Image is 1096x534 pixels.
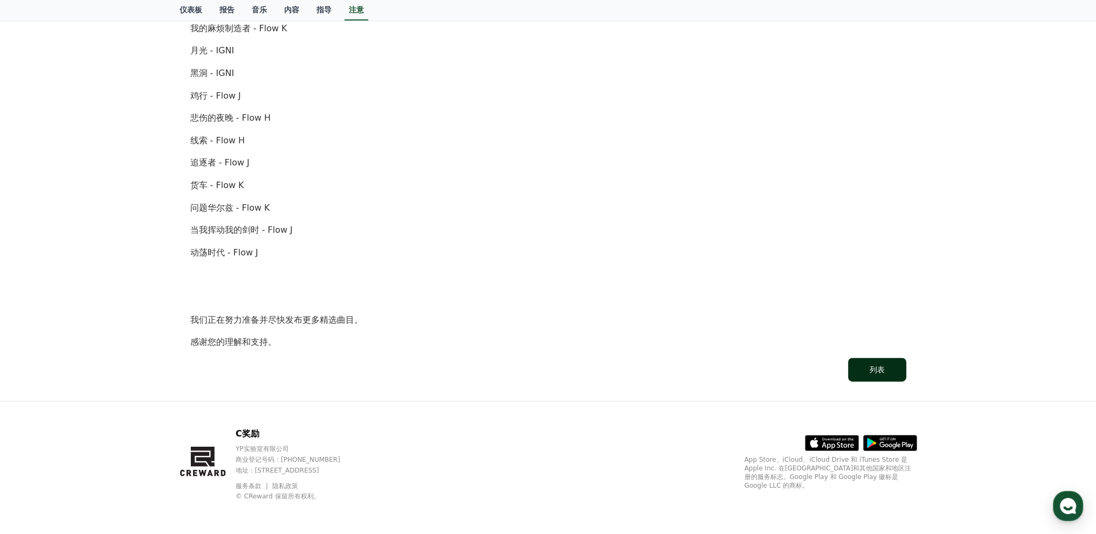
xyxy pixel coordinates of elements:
a: Home [3,342,71,369]
font: 报告 [219,5,235,14]
font: 商业登记号码：[PHONE_NUMBER] [236,456,340,463]
font: 月光 - IGNI [190,45,235,56]
span: Settings [160,358,186,366]
font: 我们正在努力准备并尽快发布更多精选曲目。 [190,315,363,325]
font: 内容 [284,5,299,14]
font: 问题华尔兹 - Flow K [190,203,270,213]
font: 当我挥动我的剑时 - Flow J [190,225,293,235]
font: 悲伤的夜晚 - Flow H [190,113,271,123]
span: Messages [89,358,121,367]
button: 列表 [848,358,906,382]
font: 黑洞 - IGNI [190,68,235,78]
font: YP实验室有限公司 [236,445,289,453]
a: 隐私政策 [272,482,298,490]
span: Home [27,358,46,366]
font: 追逐者 - Flow J [190,157,250,168]
font: App Store、iCloud、iCloud Drive 和 iTunes Store 是 Apple Inc. 在[GEOGRAPHIC_DATA]和其他国家和地区注册的服务标志。Googl... [745,456,912,489]
font: 货车 - Flow K [190,180,244,190]
font: 我的麻烦制造者 - Flow K [190,23,287,33]
font: 指导 [316,5,332,14]
font: C奖励 [236,428,259,439]
a: Settings [139,342,207,369]
font: 列表 [870,365,885,374]
font: 动荡时代 - Flow J [190,247,258,258]
font: 地址 : [STREET_ADDRESS] [236,467,319,474]
font: 感谢您的理解和支持。 [190,337,277,347]
font: 服务条款 [236,482,261,490]
font: 鸡行 - Flow J [190,91,241,101]
font: 线索 - Flow H [190,135,245,145]
font: 注意 [349,5,364,14]
a: 列表 [190,358,906,382]
font: 音乐 [252,5,267,14]
font: © CReward 保留所有权利。 [236,493,320,500]
a: Messages [71,342,139,369]
font: 仪表板 [180,5,202,14]
a: 服务条款 [236,482,270,490]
